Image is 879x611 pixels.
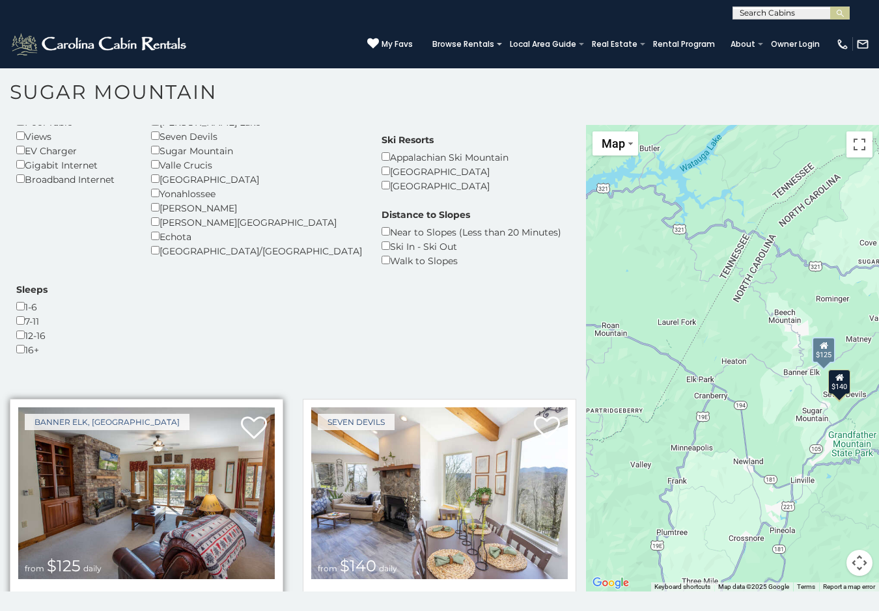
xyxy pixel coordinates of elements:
div: [GEOGRAPHIC_DATA] [151,172,362,186]
div: Echota [151,229,362,243]
div: Walk to Slopes [382,253,561,267]
a: Seven Devils [318,414,395,430]
span: $125 [47,556,81,575]
div: [PERSON_NAME][GEOGRAPHIC_DATA] [151,215,362,229]
span: $140 [340,556,376,575]
a: Rental Program [647,35,721,53]
img: phone-regular-white.png [836,38,849,51]
a: Add to favorites [241,415,267,442]
div: [GEOGRAPHIC_DATA] [382,164,509,178]
label: Sleeps [16,283,48,296]
img: Bearfoot Lodge [18,407,275,579]
div: 12-16 [16,328,48,342]
img: White-1-2.png [10,31,190,57]
div: [GEOGRAPHIC_DATA] [382,178,509,193]
a: My Favs [367,38,413,51]
div: Sugar Mountain [151,143,362,157]
div: [GEOGRAPHIC_DATA]/[GEOGRAPHIC_DATA] [151,243,362,258]
button: Map camera controls [846,550,872,576]
span: Map data ©2025 Google [718,583,789,590]
div: Broadband Internet [16,172,132,186]
a: Add to favorites [534,415,560,442]
a: Top Of The Hill from $140 daily [311,407,568,579]
img: Top Of The Hill [311,407,568,579]
span: daily [379,563,397,573]
a: Banner Elk, [GEOGRAPHIC_DATA] [25,414,189,430]
label: Ski Resorts [382,133,434,146]
span: from [25,563,44,573]
div: 16+ [16,342,48,357]
button: Keyboard shortcuts [654,582,710,591]
div: Near to Slopes (Less than 20 Minutes) [382,224,561,239]
h3: Bearfoot Lodge [18,589,275,606]
button: Toggle fullscreen view [846,131,872,157]
span: from [318,563,337,573]
div: Ski In - Ski Out [382,239,561,253]
a: Real Estate [585,35,644,53]
div: Views [16,129,132,143]
div: Yonahlossee [151,186,362,200]
a: Top Of The Hill [311,589,568,606]
img: Google [589,575,632,591]
div: Seven Devils [151,129,362,143]
a: Open this area in Google Maps (opens a new window) [589,575,632,591]
div: 7-11 [16,314,48,328]
a: Browse Rentals [426,35,501,53]
div: EV Charger [16,143,132,157]
div: $140 [828,370,850,394]
div: 1-6 [16,299,48,314]
div: Appalachian Ski Mountain [382,150,509,164]
a: Report a map error [823,583,875,590]
div: [PERSON_NAME] [151,200,362,215]
span: Map [602,137,625,150]
a: About [724,35,762,53]
a: [GEOGRAPHIC_DATA] [18,589,275,606]
button: Change map style [593,131,638,156]
a: Terms [797,583,815,590]
span: daily [83,563,102,573]
div: $125 [812,337,835,363]
a: Owner Login [764,35,826,53]
img: mail-regular-white.png [856,38,869,51]
div: Valle Crucis [151,157,362,172]
label: Distance to Slopes [382,208,470,221]
a: Local Area Guide [503,35,583,53]
div: Gigabit Internet [16,157,132,172]
span: My Favs [382,38,413,50]
a: Bearfoot Lodge from $125 daily [18,407,275,579]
